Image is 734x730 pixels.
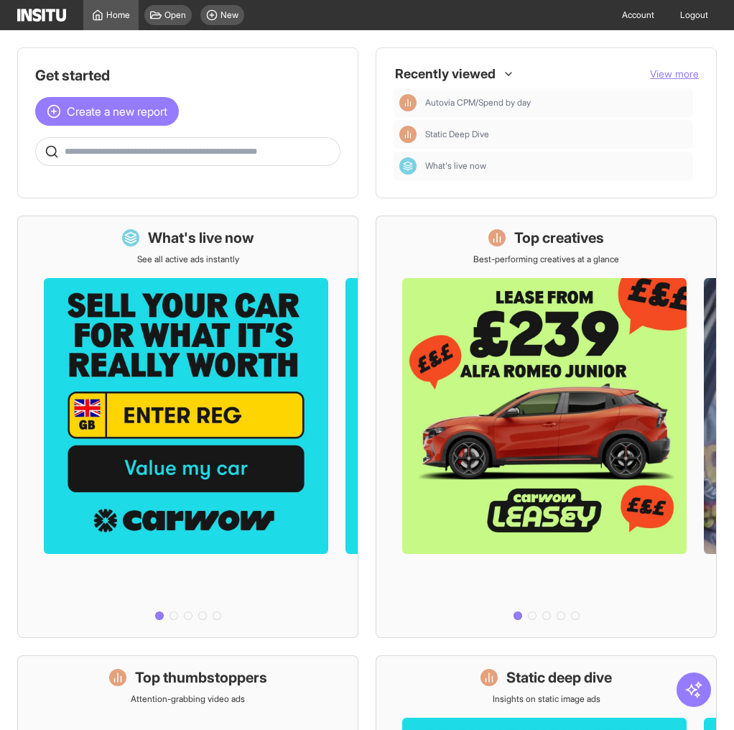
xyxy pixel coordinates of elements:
p: See all active ads instantly [137,254,239,265]
div: Insights [399,126,417,143]
div: Dashboard [399,157,417,175]
span: Autovia CPM/Spend by day [425,97,531,108]
span: Static Deep Dive [425,129,489,140]
span: View more [650,68,699,80]
span: Autovia CPM/Spend by day [425,97,687,108]
a: Top creativesBest-performing creatives at a glance [376,216,717,638]
span: Open [164,9,186,21]
span: Home [106,9,130,21]
h1: Top thumbstoppers [135,667,267,688]
p: Attention-grabbing video ads [131,693,245,705]
img: Logo [17,9,66,22]
h1: What's live now [148,228,254,248]
div: Insights [399,94,417,111]
p: Insights on static image ads [493,693,600,705]
h1: Static deep dive [506,667,612,688]
span: Create a new report [67,103,167,120]
span: What's live now [425,160,687,172]
p: Best-performing creatives at a glance [473,254,619,265]
button: View more [650,67,699,81]
h1: Get started [35,65,340,86]
span: Static Deep Dive [425,129,687,140]
h1: Top creatives [514,228,604,248]
button: Create a new report [35,97,179,126]
a: What's live nowSee all active ads instantly [17,216,358,638]
span: What's live now [425,160,486,172]
span: New [220,9,238,21]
